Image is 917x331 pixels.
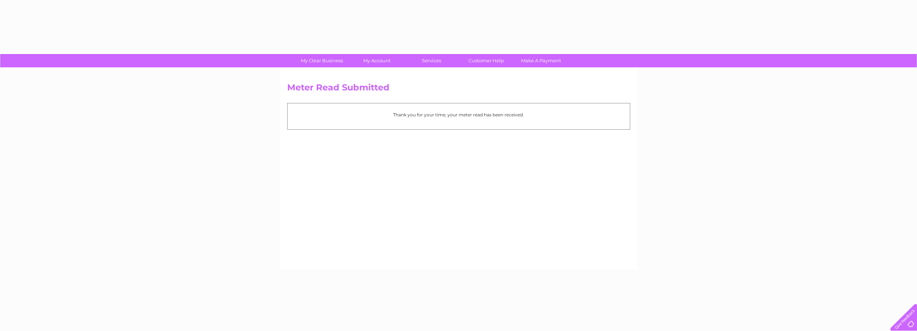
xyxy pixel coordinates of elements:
p: Thank you for your time, your meter read has been received. [291,111,626,118]
a: Services [402,54,461,67]
a: My Account [347,54,406,67]
a: Customer Help [457,54,516,67]
a: My Clear Business [292,54,352,67]
a: Make A Payment [511,54,571,67]
h2: Meter Read Submitted [287,82,630,96]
